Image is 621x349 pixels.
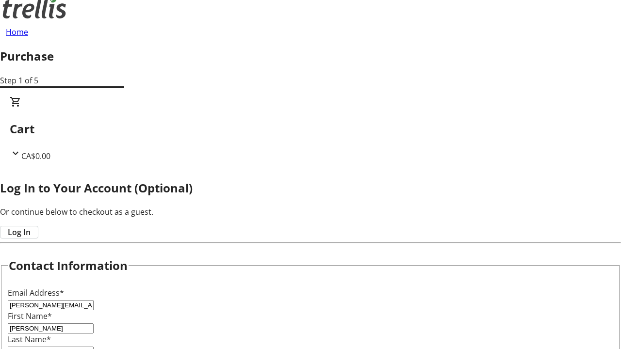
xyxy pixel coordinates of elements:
[21,151,50,161] span: CA$0.00
[9,257,128,274] h2: Contact Information
[8,311,52,321] label: First Name*
[8,334,51,345] label: Last Name*
[10,120,611,138] h2: Cart
[10,96,611,162] div: CartCA$0.00
[8,287,64,298] label: Email Address*
[8,226,31,238] span: Log In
